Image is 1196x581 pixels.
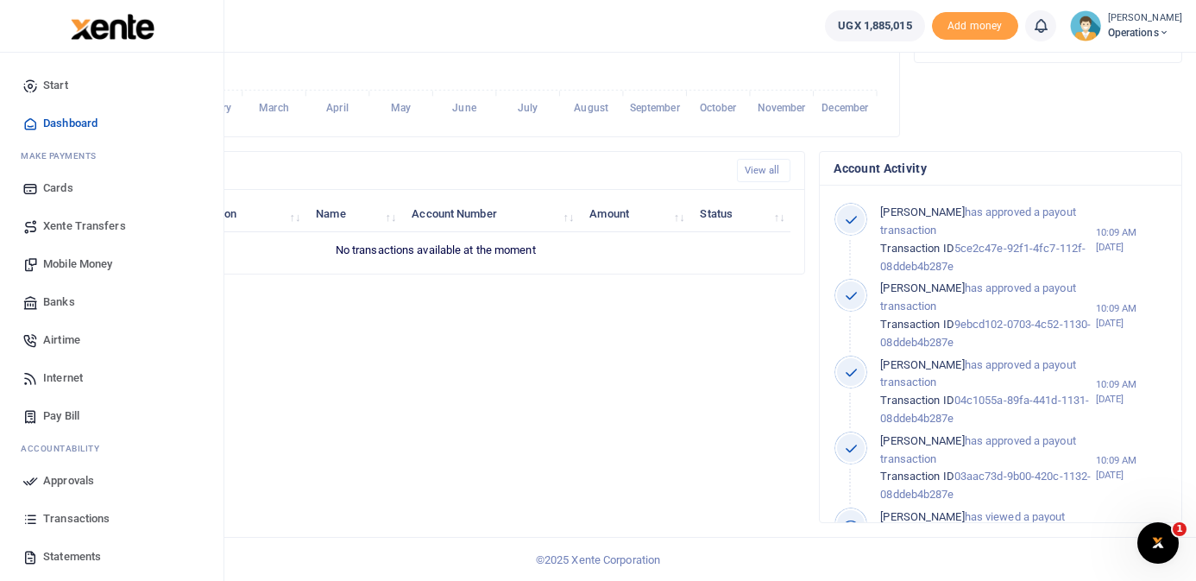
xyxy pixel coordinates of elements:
[43,472,94,489] span: Approvals
[14,104,210,142] a: Dashboard
[43,369,83,387] span: Internet
[43,407,79,425] span: Pay Bill
[880,470,954,483] span: Transaction ID
[14,169,210,207] a: Cards
[14,500,210,538] a: Transactions
[574,103,608,115] tspan: August
[14,462,210,500] a: Approvals
[43,510,110,527] span: Transactions
[880,318,954,331] span: Transaction ID
[43,218,126,235] span: Xente Transfers
[1070,10,1182,41] a: profile-user [PERSON_NAME] Operations
[14,435,210,462] li: Ac
[880,434,964,447] span: [PERSON_NAME]
[880,433,1095,504] p: has approved a payout transaction 03aac73d-9b00-420c-1132-08ddeb4b287e
[932,18,1018,31] a: Add money
[880,357,1095,428] p: has approved a payout transaction 04c1055a-89fa-441d-1131-08ddeb4b287e
[1096,301,1168,331] small: 10:09 AM [DATE]
[580,195,690,232] th: Amount: activate to sort column ascending
[932,12,1018,41] span: Add money
[821,103,869,115] tspan: December
[14,321,210,359] a: Airtime
[14,359,210,397] a: Internet
[880,394,954,407] span: Transaction ID
[14,397,210,435] a: Pay Bill
[700,103,738,115] tspan: October
[630,103,681,115] tspan: September
[326,103,349,115] tspan: April
[880,508,1095,580] p: has viewed a payout transaction 03aac73d-9b00-420c-1132-08ddeb4b287e
[834,159,1168,178] h4: Account Activity
[1096,225,1168,255] small: 10:09 AM [DATE]
[14,283,210,321] a: Banks
[14,245,210,283] a: Mobile Money
[880,358,964,371] span: [PERSON_NAME]
[43,548,101,565] span: Statements
[880,204,1095,275] p: has approved a payout transaction 5ce2c47e-92f1-4fc7-112f-08ddeb4b287e
[43,294,75,311] span: Banks
[43,180,73,197] span: Cards
[306,195,402,232] th: Name: activate to sort column ascending
[43,115,98,132] span: Dashboard
[80,232,790,268] td: No transactions available at the moment
[758,103,807,115] tspan: November
[69,19,154,32] a: logo-small logo-large logo-large
[1070,10,1101,41] img: profile-user
[43,77,68,94] span: Start
[34,442,99,455] span: countability
[932,12,1018,41] li: Toup your wallet
[880,280,1095,351] p: has approved a payout transaction 9ebcd102-0703-4c52-1130-08ddeb4b287e
[880,510,964,523] span: [PERSON_NAME]
[1096,453,1168,483] small: 10:09 AM [DATE]
[14,207,210,245] a: Xente Transfers
[402,195,580,232] th: Account Number: activate to sort column ascending
[452,103,476,115] tspan: June
[71,14,154,40] img: logo-large
[43,332,80,349] span: Airtime
[14,66,210,104] a: Start
[690,195,790,232] th: Status: activate to sort column ascending
[190,103,231,115] tspan: February
[880,281,964,294] span: [PERSON_NAME]
[259,103,289,115] tspan: March
[14,538,210,576] a: Statements
[80,161,723,180] h4: Recent Transactions
[43,256,112,273] span: Mobile Money
[737,159,791,182] a: View all
[880,205,964,218] span: [PERSON_NAME]
[825,10,924,41] a: UGX 1,885,015
[518,103,538,115] tspan: July
[1108,11,1182,26] small: [PERSON_NAME]
[1173,522,1187,536] span: 1
[29,149,97,162] span: ake Payments
[167,195,306,232] th: Transaction: activate to sort column ascending
[838,17,911,35] span: UGX 1,885,015
[391,103,411,115] tspan: May
[1096,377,1168,407] small: 10:09 AM [DATE]
[1137,522,1179,564] iframe: Intercom live chat
[1108,25,1182,41] span: Operations
[818,10,931,41] li: Wallet ballance
[14,142,210,169] li: M
[880,242,954,255] span: Transaction ID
